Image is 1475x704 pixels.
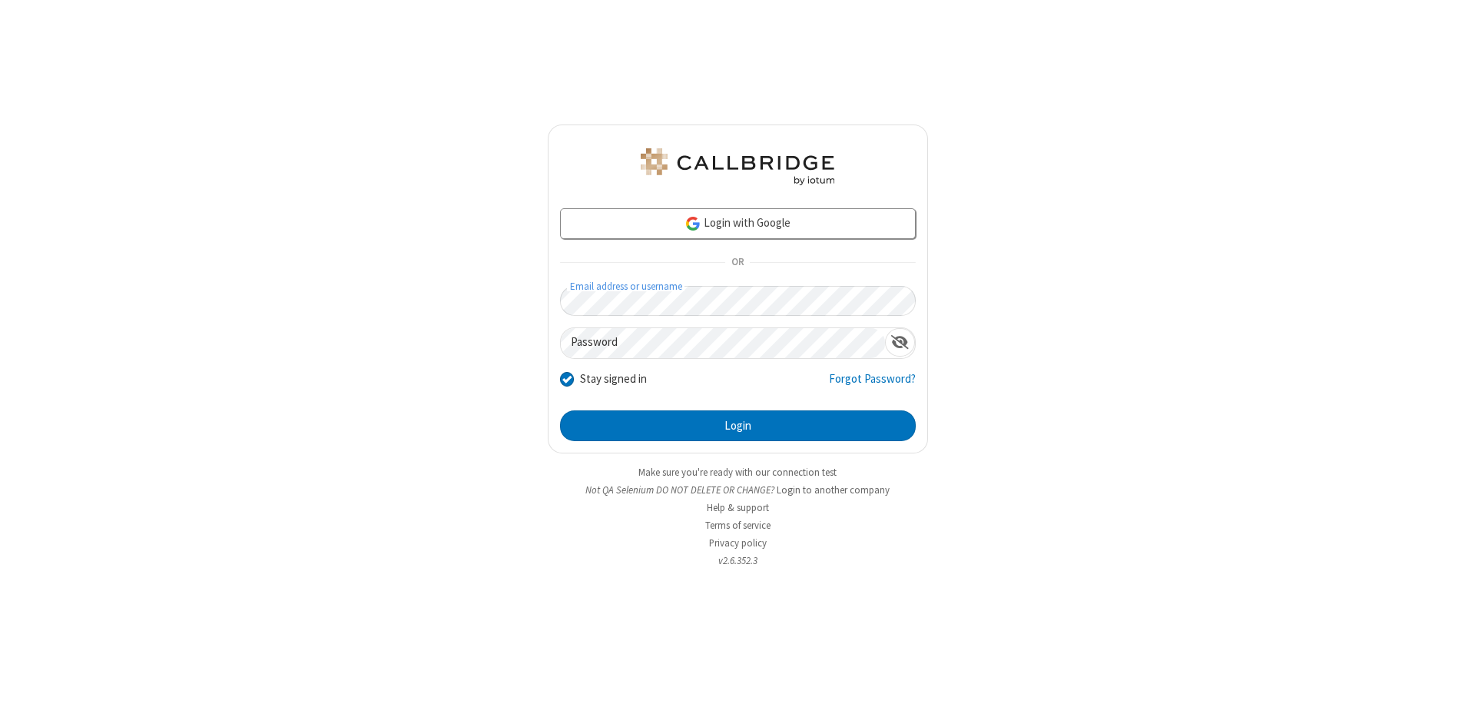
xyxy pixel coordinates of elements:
img: QA Selenium DO NOT DELETE OR CHANGE [638,148,837,185]
li: Not QA Selenium DO NOT DELETE OR CHANGE? [548,483,928,497]
a: Terms of service [705,519,771,532]
button: Login to another company [777,483,890,497]
a: Forgot Password? [829,370,916,400]
button: Login [560,410,916,441]
span: OR [725,252,750,274]
input: Email address or username [560,286,916,316]
a: Login with Google [560,208,916,239]
li: v2.6.352.3 [548,553,928,568]
a: Privacy policy [709,536,767,550]
div: Show password [885,328,915,357]
label: Stay signed in [580,370,647,388]
input: Password [561,328,885,358]
a: Help & support [707,501,769,514]
img: google-icon.png [684,215,701,232]
a: Make sure you're ready with our connection test [638,466,837,479]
